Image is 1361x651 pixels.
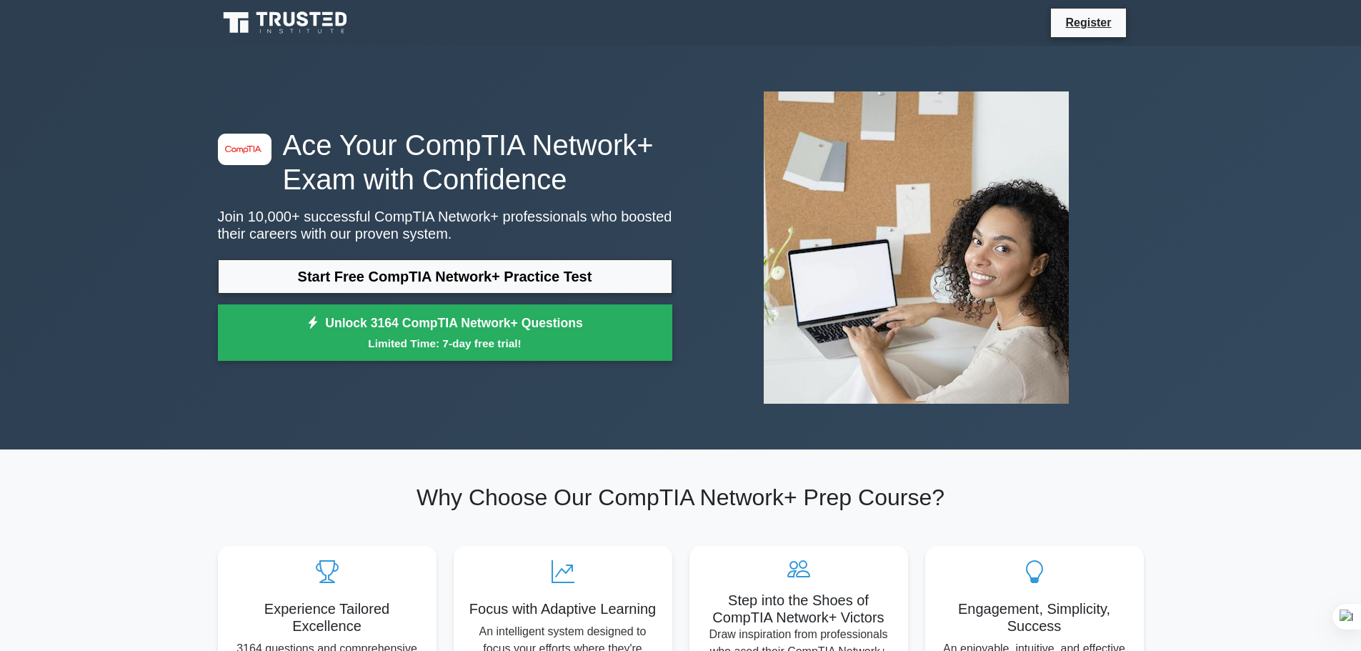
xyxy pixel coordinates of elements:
a: Unlock 3164 CompTIA Network+ QuestionsLimited Time: 7-day free trial! [218,304,672,362]
h5: Step into the Shoes of CompTIA Network+ Victors [701,592,897,626]
h5: Focus with Adaptive Learning [465,600,661,617]
h5: Engagement, Simplicity, Success [937,600,1132,635]
a: Start Free CompTIA Network+ Practice Test [218,259,672,294]
small: Limited Time: 7-day free trial! [236,335,654,352]
h5: Experience Tailored Excellence [229,600,425,635]
p: Join 10,000+ successful CompTIA Network+ professionals who boosted their careers with our proven ... [218,208,672,242]
a: Register [1057,14,1120,31]
h2: Why Choose Our CompTIA Network+ Prep Course? [218,484,1144,511]
h1: Ace Your CompTIA Network+ Exam with Confidence [218,128,672,197]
